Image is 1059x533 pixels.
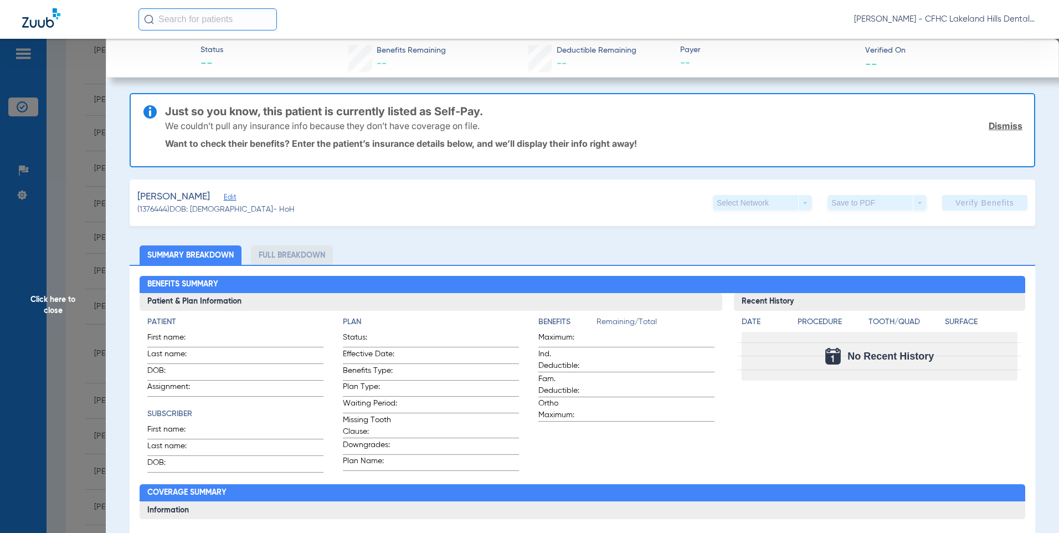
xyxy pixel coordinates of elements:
img: info-icon [143,105,157,119]
span: Maximum: [538,332,593,347]
img: Search Icon [144,14,154,24]
span: -- [680,57,856,70]
span: Missing Tooth Clause: [343,414,397,438]
li: Full Breakdown [251,245,333,265]
span: Fam. Deductible: [538,373,593,397]
span: Plan Type: [343,381,397,396]
input: Search for patients [138,8,277,30]
h2: Benefits Summary [140,276,1026,294]
h4: Tooth/Quad [868,316,941,328]
span: Benefits Remaining [377,45,446,57]
app-breakdown-title: Surface [945,316,1017,332]
app-breakdown-title: Benefits [538,316,597,332]
span: First name: [147,424,202,439]
img: Zuub Logo [22,8,60,28]
span: Assignment: [147,381,202,396]
span: Verified On [865,45,1041,57]
img: Calendar [825,348,841,365]
p: Want to check their benefits? Enter the patient’s insurance details below, and we’ll display thei... [165,138,1022,149]
span: Plan Name: [343,455,397,470]
app-breakdown-title: Procedure [798,316,865,332]
h2: Coverage Summary [140,484,1026,502]
span: DOB: [147,457,202,472]
p: We couldn’t pull any insurance info because they don’t have coverage on file. [165,120,480,131]
span: Remaining/Total [597,316,714,332]
span: DOB: [147,365,202,380]
h4: Patient [147,316,323,328]
span: Status [201,44,223,56]
span: Downgrades: [343,439,397,454]
span: -- [865,58,877,69]
span: [PERSON_NAME] [137,190,210,204]
h4: Plan [343,316,519,328]
span: -- [201,57,223,72]
h4: Surface [945,316,1017,328]
span: Waiting Period: [343,398,397,413]
span: Ortho Maximum: [538,398,593,421]
span: Benefits Type: [343,365,397,380]
span: Edit [224,193,234,204]
span: First name: [147,332,202,347]
span: Last name: [147,348,202,363]
span: Ind. Deductible: [538,348,593,372]
h4: Subscriber [147,408,323,420]
h4: Benefits [538,316,597,328]
span: Status: [343,332,397,347]
span: No Recent History [847,351,934,362]
iframe: Chat Widget [1004,480,1059,533]
h4: Date [742,316,788,328]
h3: Just so you know, this patient is currently listed as Self-Pay. [165,106,1022,117]
h3: Patient & Plan Information [140,293,723,311]
h3: Information [140,501,1026,519]
span: Last name: [147,440,202,455]
app-breakdown-title: Tooth/Quad [868,316,941,332]
span: -- [557,59,567,69]
span: -- [377,59,387,69]
a: Dismiss [989,120,1022,131]
span: [PERSON_NAME] - CFHC Lakeland Hills Dental [854,14,1037,25]
li: Summary Breakdown [140,245,241,265]
span: Effective Date: [343,348,397,363]
span: Deductible Remaining [557,45,636,57]
app-breakdown-title: Date [742,316,788,332]
span: (1376444) DOB: [DEMOGRAPHIC_DATA] - HoH [137,204,295,216]
h4: Procedure [798,316,865,328]
h3: Recent History [734,293,1025,311]
span: Payer [680,44,856,56]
